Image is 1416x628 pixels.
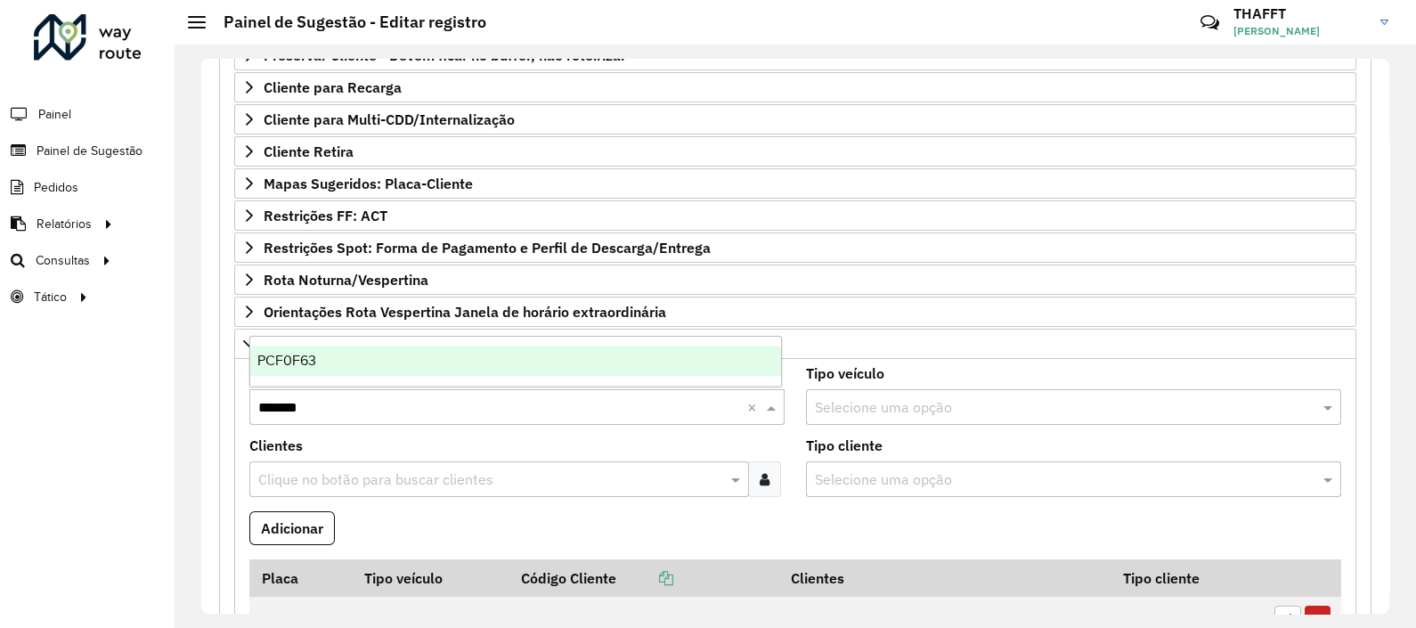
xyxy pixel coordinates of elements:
span: Pedidos [34,178,78,197]
span: Clear all [747,396,762,418]
a: Pre-Roteirização AS / Orientações [234,329,1356,359]
th: Clientes [778,559,1111,597]
h3: THAFFT [1233,5,1367,22]
label: Tipo veículo [806,363,884,384]
a: Cliente para Recarga [234,72,1356,102]
span: Consultas [36,251,90,270]
span: Cliente para Recarga [264,80,402,94]
a: Restrições FF: ACT [234,200,1356,231]
a: Cliente Retira [234,136,1356,167]
span: Rota Noturna/Vespertina [264,273,428,287]
label: Clientes [249,435,303,456]
span: Mapas Sugeridos: Placa-Cliente [264,176,473,191]
span: [PERSON_NAME] [1233,23,1367,39]
span: Painel [38,105,71,124]
a: Copiar [616,569,673,587]
span: Orientações Rota Vespertina Janela de horário extraordinária [264,305,666,319]
a: Contato Rápido [1191,4,1229,42]
span: Cliente Retira [264,144,354,159]
h2: Painel de Sugestão - Editar registro [206,12,486,32]
span: PCF0F63 [257,353,316,368]
a: Restrições Spot: Forma de Pagamento e Perfil de Descarga/Entrega [234,232,1356,263]
th: Tipo veículo [352,559,509,597]
span: Relatórios [37,215,92,233]
a: Rota Noturna/Vespertina [234,265,1356,295]
th: Tipo cliente [1111,559,1265,597]
th: Código Cliente [509,559,778,597]
span: Preservar Cliente - Devem ficar no buffer, não roteirizar [264,48,626,62]
ng-dropdown-panel: Options list [249,336,782,387]
button: Adicionar [249,511,335,545]
span: Cliente para Multi-CDD/Internalização [264,112,515,126]
span: Restrições FF: ACT [264,208,387,223]
a: Mapas Sugeridos: Placa-Cliente [234,168,1356,199]
span: Painel de Sugestão [37,142,142,160]
span: Tático [34,288,67,306]
th: Placa [249,559,352,597]
a: Orientações Rota Vespertina Janela de horário extraordinária [234,297,1356,327]
label: Tipo cliente [806,435,883,456]
a: Cliente para Multi-CDD/Internalização [234,104,1356,135]
span: Restrições Spot: Forma de Pagamento e Perfil de Descarga/Entrega [264,241,711,255]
